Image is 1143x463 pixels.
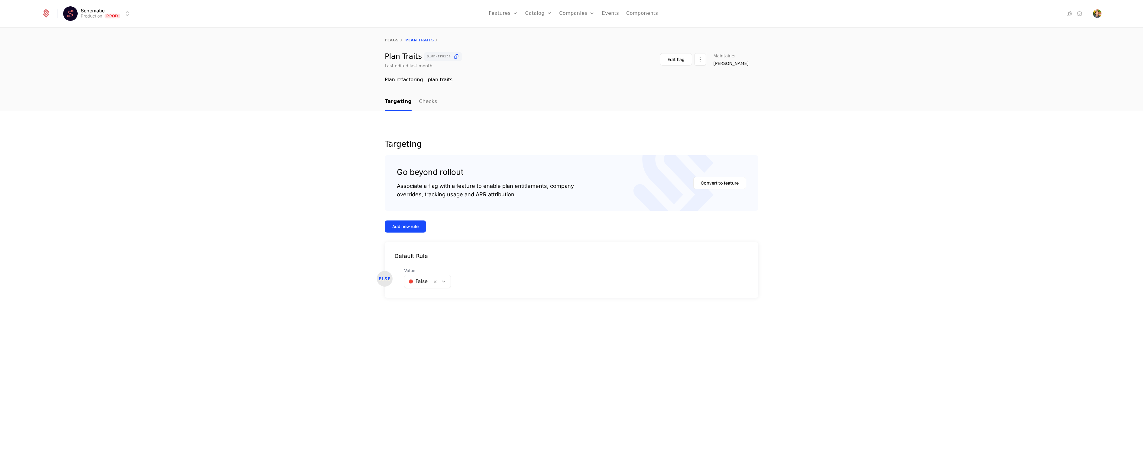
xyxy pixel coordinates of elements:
[63,6,78,21] img: Schematic
[385,63,432,69] div: Last edited last month
[397,167,574,177] div: Go beyond rollout
[385,38,399,42] a: flags
[385,76,758,83] div: Plan refactoring - plan traits
[81,8,105,13] span: Schematic
[377,271,393,287] div: ELSE
[392,223,419,230] div: Add new rule
[397,182,574,199] div: Associate a flag with a feature to enable plan entitlements, company overrides, tracking usage an...
[693,177,746,189] button: Convert to feature
[1076,10,1083,17] a: Settings
[668,56,685,63] div: Edit flag
[1093,9,1102,18] button: Open user button
[385,93,758,111] nav: Main
[385,93,437,111] ul: Choose Sub Page
[385,252,758,260] div: Default Rule
[105,14,120,18] span: Prod
[385,93,412,111] a: Targeting
[385,52,462,61] div: Plan Traits
[81,13,102,19] div: Production
[660,53,692,66] button: Edit flag
[65,7,131,20] button: Select environment
[1093,9,1102,18] img: Ben Papillon
[427,55,451,58] span: plan-traits
[1067,10,1074,17] a: Integrations
[695,53,706,66] button: Select action
[385,220,426,233] button: Add new rule
[714,54,736,58] span: Maintainer
[714,60,749,66] span: [PERSON_NAME]
[419,93,437,111] a: Checks
[404,268,451,274] span: Value
[385,140,758,148] div: Targeting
